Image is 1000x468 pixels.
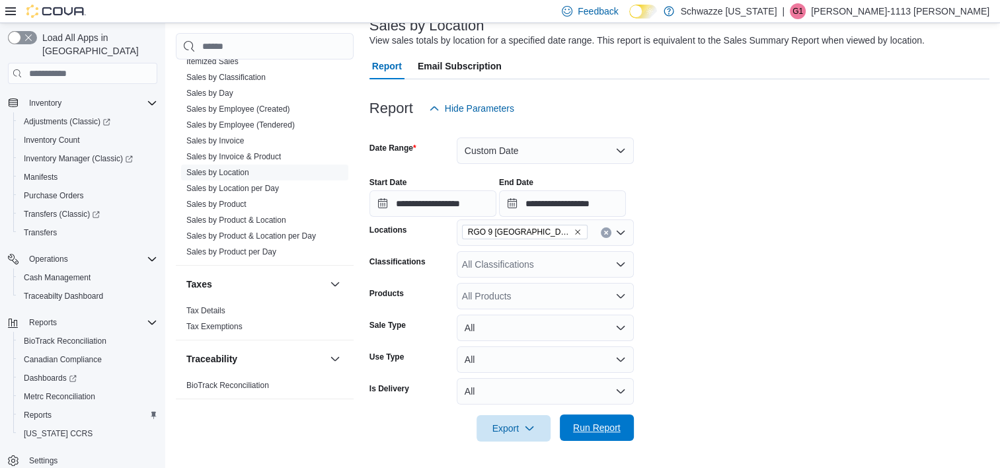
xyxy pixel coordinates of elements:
span: RGO 9 Las Vegas [462,225,588,239]
span: Sales by Invoice [186,136,244,146]
span: Transfers (Classic) [24,209,100,219]
a: Transfers (Classic) [19,206,105,222]
a: Inventory Manager (Classic) [13,149,163,168]
span: Sales by Product & Location per Day [186,231,316,241]
button: Remove RGO 9 Las Vegas from selection in this group [574,228,582,236]
label: Is Delivery [369,383,409,394]
div: Graciela-1113 Calderon [790,3,806,19]
span: BioTrack Reconciliation [186,380,269,391]
span: Operations [29,254,68,264]
button: All [457,378,634,405]
button: Manifests [13,168,163,186]
label: Date Range [369,143,416,153]
button: Inventory Count [13,131,163,149]
span: Inventory Count [24,135,80,145]
button: Operations [24,251,73,267]
span: Sales by Product & Location [186,215,286,225]
button: Inventory [24,95,67,111]
img: Cova [26,5,86,18]
button: Canadian Compliance [13,350,163,369]
a: Adjustments (Classic) [19,114,116,130]
p: Schwazze [US_STATE] [681,3,777,19]
a: Sales by Invoice & Product [186,152,281,161]
span: Tax Exemptions [186,321,243,332]
span: Traceabilty Dashboard [19,288,157,304]
p: | [782,3,785,19]
div: Taxes [176,303,354,340]
a: Transfers [19,225,62,241]
label: End Date [499,177,533,188]
h3: Sales by Location [369,18,484,34]
h3: Taxes [186,278,212,291]
button: Transfers [13,223,163,242]
span: Inventory [29,98,61,108]
button: Hide Parameters [424,95,519,122]
button: Open list of options [615,227,626,238]
p: [PERSON_NAME]-1113 [PERSON_NAME] [811,3,989,19]
span: Inventory [24,95,157,111]
a: Reports [19,407,57,423]
a: Metrc Reconciliation [19,389,100,405]
label: Start Date [369,177,407,188]
span: Report [372,53,402,79]
a: Purchase Orders [19,188,89,204]
button: Clear input [601,227,611,238]
a: Inventory Manager (Classic) [19,151,138,167]
span: Feedback [578,5,618,18]
a: Sales by Invoice [186,136,244,145]
button: Traceability [327,351,343,367]
span: RGO 9 [GEOGRAPHIC_DATA] [468,225,571,239]
a: BioTrack Reconciliation [19,333,112,349]
span: Transfers [19,225,157,241]
a: Tax Details [186,306,225,315]
a: Dashboards [13,369,163,387]
span: Inventory Manager (Classic) [24,153,133,164]
span: G1 [792,3,803,19]
a: Sales by Product & Location [186,215,286,225]
a: Canadian Compliance [19,352,107,368]
button: Export [477,415,551,442]
span: Tax Details [186,305,225,316]
span: Sales by Invoice & Product [186,151,281,162]
span: Metrc Reconciliation [19,389,157,405]
span: Operations [24,251,157,267]
span: Traceabilty Dashboard [24,291,103,301]
span: Canadian Compliance [19,352,157,368]
a: Sales by Product [186,200,247,209]
span: Dashboards [24,373,77,383]
label: Classifications [369,256,426,267]
button: Traceability [186,352,325,366]
a: Sales by Product per Day [186,247,276,256]
span: Reports [24,315,157,331]
span: Transfers [24,227,57,238]
span: Purchase Orders [19,188,157,204]
button: Reports [13,406,163,424]
input: Press the down key to open a popover containing a calendar. [369,190,496,217]
span: Reports [24,410,52,420]
a: Cash Management [19,270,96,286]
span: Manifests [19,169,157,185]
span: Settings [29,455,58,466]
span: Sales by Employee (Created) [186,104,290,114]
span: [US_STATE] CCRS [24,428,93,439]
span: Inventory Count [19,132,157,148]
div: Traceability [176,377,354,399]
span: Export [484,415,543,442]
span: Hide Parameters [445,102,514,115]
button: Custom Date [457,137,634,164]
a: Sales by Classification [186,73,266,82]
a: Traceabilty Dashboard [19,288,108,304]
label: Sale Type [369,320,406,331]
span: Cash Management [24,272,91,283]
button: Cash Management [13,268,163,287]
a: Inventory Count [19,132,85,148]
a: Sales by Employee (Tendered) [186,120,295,130]
span: Sales by Product [186,199,247,210]
span: BioTrack Reconciliation [19,333,157,349]
input: Press the down key to open a popover containing a calendar. [499,190,626,217]
h3: Traceability [186,352,237,366]
span: Manifests [24,172,58,182]
span: Reports [29,317,57,328]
